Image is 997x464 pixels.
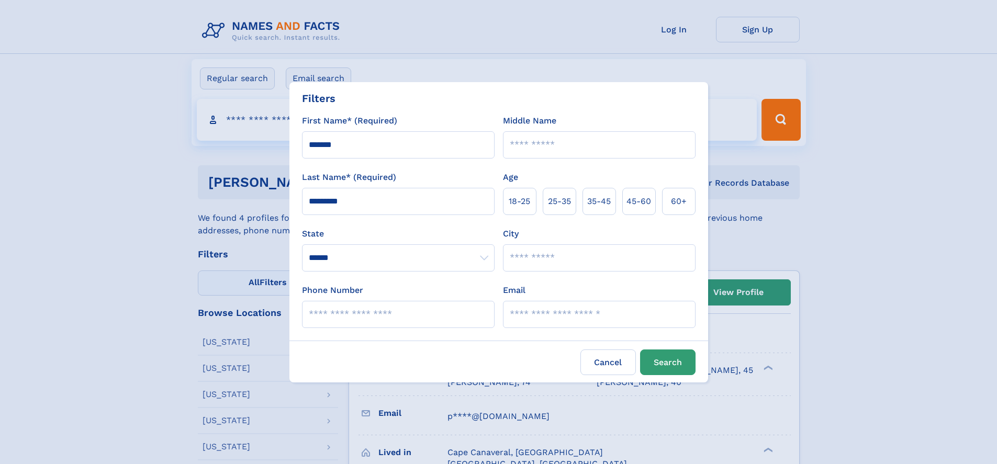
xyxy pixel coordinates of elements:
label: Email [503,284,525,297]
label: First Name* (Required) [302,115,397,127]
span: 45‑60 [626,195,651,208]
label: Phone Number [302,284,363,297]
span: 60+ [671,195,687,208]
span: 25‑35 [548,195,571,208]
label: State [302,228,495,240]
span: 35‑45 [587,195,611,208]
button: Search [640,349,696,375]
label: Last Name* (Required) [302,171,396,184]
div: Filters [302,90,335,106]
label: Age [503,171,518,184]
label: Cancel [580,349,636,375]
label: Middle Name [503,115,556,127]
span: 18‑25 [509,195,530,208]
label: City [503,228,519,240]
